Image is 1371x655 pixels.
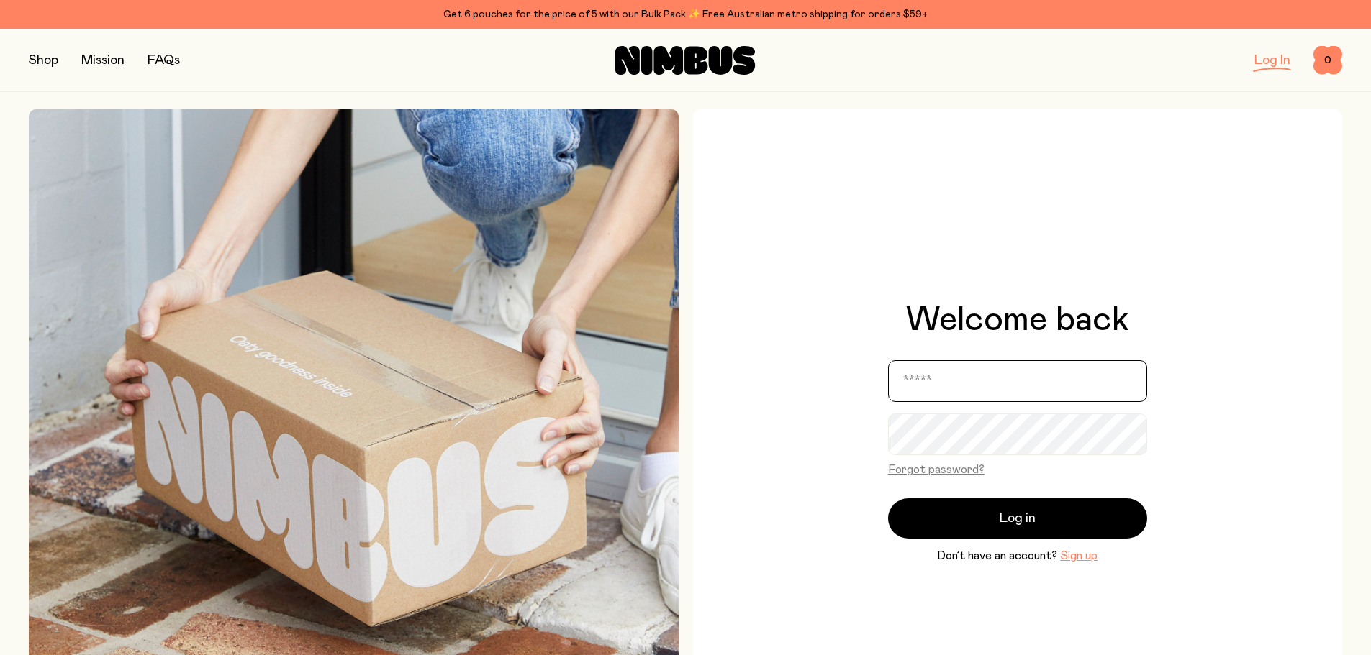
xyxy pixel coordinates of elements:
[888,498,1147,539] button: Log in
[906,303,1129,337] h1: Welcome back
[148,54,180,67] a: FAQs
[81,54,125,67] a: Mission
[1000,508,1036,528] span: Log in
[888,461,985,478] button: Forgot password?
[1313,46,1342,75] button: 0
[29,6,1342,23] div: Get 6 pouches for the price of 5 with our Bulk Pack ✨ Free Australian metro shipping for orders $59+
[937,547,1057,564] span: Don’t have an account?
[1060,547,1098,564] button: Sign up
[1254,54,1290,67] a: Log In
